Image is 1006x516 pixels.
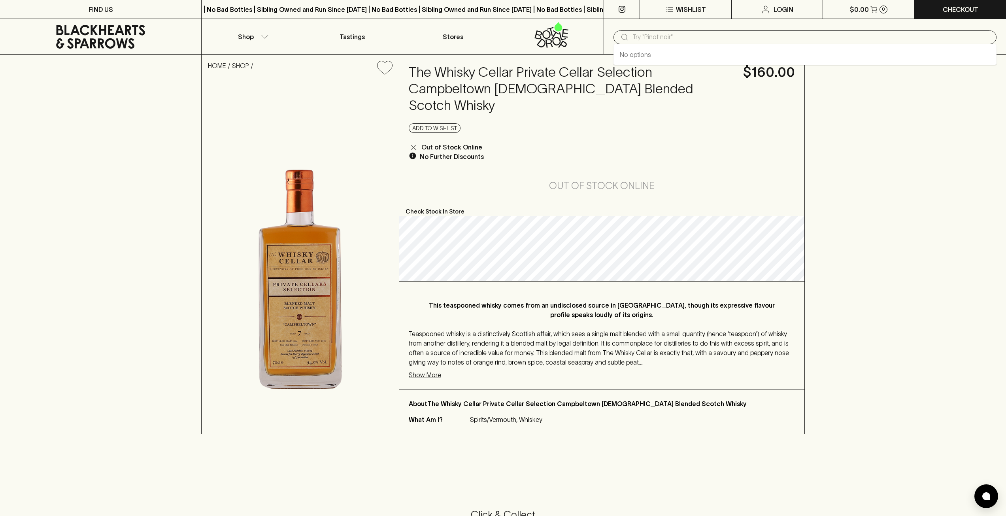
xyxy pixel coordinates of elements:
a: Tastings [302,19,402,54]
p: About The Whisky Cellar Private Cellar Selection Campbeltown [DEMOGRAPHIC_DATA] Blended Scotch Wh... [409,399,795,408]
button: Add to wishlist [374,58,396,78]
p: Stores [443,32,463,42]
button: Add to wishlist [409,123,461,133]
p: Checkout [943,5,978,14]
p: This teaspooned whisky comes from an undisclosed source in [GEOGRAPHIC_DATA], though its expressi... [425,301,779,319]
p: 0 [882,7,885,11]
div: No options [613,44,997,65]
p: $0.00 [850,5,869,14]
input: Try "Pinot noir" [632,31,990,43]
h5: Out of Stock Online [549,180,655,192]
p: Out of Stock Online [421,142,482,152]
p: Login [774,5,793,14]
a: HOME [208,62,226,69]
p: FIND US [89,5,113,14]
h4: The Whisky Cellar Private Cellar Selection Campbeltown [DEMOGRAPHIC_DATA] Blended Scotch Whisky [409,64,734,114]
p: Wishlist [676,5,706,14]
a: Stores [403,19,503,54]
a: SHOP [232,62,249,69]
h4: $160.00 [743,64,795,81]
img: 27483.png [202,81,399,434]
button: Shop [202,19,302,54]
p: Teaspooned whisky is a distinctively Scottish affair, which sees a single malt blended with a sma... [409,329,795,367]
p: What Am I? [409,415,468,424]
img: bubble-icon [982,492,990,500]
p: Check Stock In Store [399,201,804,216]
p: Show More [409,370,441,380]
p: No Further Discounts [420,152,484,161]
p: Spirits/Vermouth, Whiskey [470,415,542,424]
p: Tastings [340,32,365,42]
p: Shop [238,32,254,42]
